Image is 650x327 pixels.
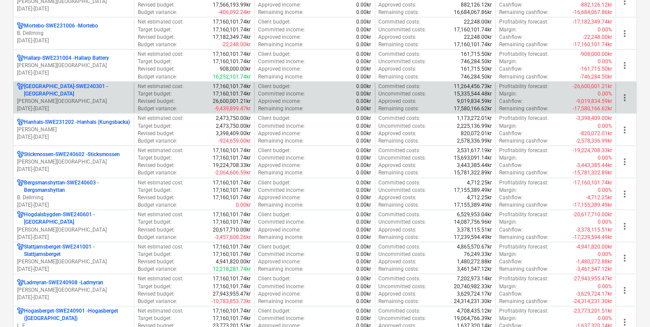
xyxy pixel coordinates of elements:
p: Client budget : [258,51,291,58]
p: 0.00kr [357,201,371,209]
p: 0.00kr [357,194,371,201]
p: Budget variance : [138,234,177,241]
div: Project has multi currencies enabled [17,279,24,286]
span: more_vert [619,253,630,263]
p: Remaining cashflow : [499,201,548,209]
p: 0.00kr [357,147,371,154]
p: Committed income : [258,26,305,34]
p: Margin : [499,154,517,162]
p: [DATE] - [DATE] [17,105,130,112]
p: Remaining costs : [379,105,419,112]
p: 17,160,101.74kr [213,179,251,187]
p: Committed costs : [379,51,421,58]
p: Client budget : [258,83,291,90]
p: 17,160,101.74kr [213,83,251,90]
p: Bergsmanshyttan-SWE240603 - Bergsmanshyttan [24,179,130,194]
p: Margin : [499,90,517,98]
p: 0.00% [598,154,612,162]
p: 0.00kr [357,130,371,137]
p: Approved income : [258,34,301,41]
p: Uncommitted costs : [379,218,426,226]
p: [PERSON_NAME][GEOGRAPHIC_DATA] [17,286,130,294]
p: -924,659.00kr [218,137,251,145]
p: [PERSON_NAME][GEOGRAPHIC_DATA] [17,258,130,266]
p: -161,715.50kr [580,65,612,73]
p: 0.00kr [357,234,371,241]
p: Uncommitted costs : [379,123,426,130]
p: 0.00kr [357,65,371,73]
p: Cashflow : [499,65,523,73]
p: 19,224,708.33kr [213,162,251,169]
p: 17,160,101.74kr [213,187,251,194]
p: 17,566,193.99kr [213,1,251,9]
p: [DATE] - [DATE] [17,133,130,141]
p: -22,248.00kr [221,41,251,48]
p: 0.00% [598,26,612,34]
p: Approved income : [258,1,301,9]
p: 0.00% [598,187,612,194]
p: 17,160,101.74kr [213,218,251,226]
p: 4,712.25kr [467,179,492,187]
p: 16,252,101.74kr [213,73,251,81]
span: more_vert [619,221,630,232]
p: 0.00kr [357,58,371,65]
p: Mortebo-SWE231006 - Mortebo [24,22,98,30]
p: Hallarp-SWE231004 - Hallarp Battery [24,54,109,62]
p: Cashflow : [499,226,523,234]
p: 0.00kr [357,218,371,226]
div: Project has multi currencies enabled [17,211,24,226]
p: Remaining income : [258,169,303,177]
p: Budget variance : [138,9,177,16]
p: Revised budget : [138,130,175,137]
p: -17,580,166.62kr [573,105,612,112]
p: Remaining income : [258,234,303,241]
p: Uncommitted costs : [379,154,426,162]
p: Approved costs : [379,162,417,169]
p: Approved income : [258,194,301,201]
div: Ladmyran-SWE240908 -Ladmyran[PERSON_NAME][GEOGRAPHIC_DATA][DATE]-[DATE] [17,279,130,301]
p: Budget variance : [138,41,177,48]
p: [PERSON_NAME][GEOGRAPHIC_DATA] [17,98,130,105]
p: Approved costs : [379,130,417,137]
p: -19,224,708.33kr [573,147,612,154]
p: Target budget : [138,187,172,194]
p: Revised budget : [138,162,175,169]
span: more_vert [619,189,630,199]
p: Remaining costs : [379,234,419,241]
p: Target budget : [138,218,172,226]
p: 0.00kr [357,26,371,34]
span: more_vert [619,60,630,71]
div: Project has multi currencies enabled [17,22,24,30]
p: Client budget : [258,211,291,218]
p: 14,087,756.96kr [454,218,492,226]
div: Mortebo-SWE231006 -MorteboB. Dellming[DATE]-[DATE] [17,22,130,44]
p: Cashflow : [499,130,523,137]
p: 0.00kr [357,137,371,145]
p: 17,160,101.74kr [454,41,492,48]
p: Remaining income : [258,105,303,112]
p: 0.00kr [357,162,371,169]
p: -17,182,349.74kr [573,18,612,26]
p: 26,600,001.21kr [213,98,251,105]
p: 0.00kr [357,98,371,105]
p: 16,684,067.86kr [454,9,492,16]
p: Committed income : [258,58,305,65]
p: 0.00kr [357,1,371,9]
p: Revised budget : [138,194,175,201]
p: 0.00kr [357,73,371,81]
p: Remaining income : [258,41,303,48]
p: Committed income : [258,218,305,226]
p: 3,398,409.00kr [216,130,251,137]
div: Bergsmanshyttan-SWE240603 -BergsmanshyttanB. Dellming[DATE]-[DATE] [17,179,130,209]
p: 17,160,101.74kr [213,26,251,34]
p: 908,000.00kr [220,65,251,73]
p: Target budget : [138,90,172,98]
p: [PERSON_NAME][GEOGRAPHIC_DATA] [17,158,130,166]
p: Committed costs : [379,211,421,218]
p: Revised budget : [138,226,175,234]
div: Project has multi currencies enabled [17,151,24,158]
p: Profitability forecast : [499,83,548,90]
p: Target budget : [138,26,172,34]
p: Remaining cashflow : [499,137,548,145]
p: Approved costs : [379,226,417,234]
